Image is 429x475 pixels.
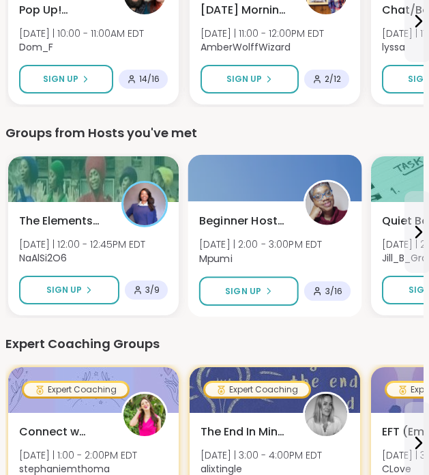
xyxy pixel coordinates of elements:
[305,394,347,436] img: alixtingle
[46,284,82,296] span: Sign Up
[199,276,299,306] button: Sign Up
[201,65,299,93] button: Sign Up
[24,383,128,397] div: Expert Coaching
[5,334,424,354] div: Expert Coaching Groups
[199,251,233,265] b: Mpumi
[123,183,166,225] img: NaAlSi2O6
[5,124,424,143] div: Groups from Hosts you've met
[19,65,113,93] button: Sign Up
[19,251,67,265] b: NaAlSi2O6
[226,73,262,85] span: Sign Up
[19,2,106,18] span: Pop Up! Morning Session!
[43,73,78,85] span: Sign Up
[205,383,309,397] div: Expert Coaching
[325,285,342,296] span: 3 / 16
[19,448,137,462] span: [DATE] | 1:00 - 2:00PM EDT
[201,424,288,440] span: The End In Mind: Creating A Life Of Meaning
[201,448,322,462] span: [DATE] | 3:00 - 4:00PM EDT
[382,40,405,54] b: lyssa
[19,40,53,54] b: Dom_F
[325,74,341,85] span: 2 / 12
[201,2,288,18] span: [DATE] Morning Body Double Buddies
[19,213,106,229] span: The Elements of a Choreopoem: A Shared Healing
[225,285,261,297] span: Sign Up
[19,237,145,251] span: [DATE] | 12:00 - 12:45PM EDT
[19,424,106,440] span: Connect w Confidence: Know Your Value
[139,74,160,85] span: 14 / 16
[199,212,289,229] span: Beginner Host Training - Facilitation skills
[199,237,323,251] span: [DATE] | 2:00 - 3:00PM EDT
[123,394,166,436] img: stephaniemthoma
[201,27,324,40] span: [DATE] | 11:00 - 12:00PM EDT
[19,276,119,304] button: Sign Up
[306,182,349,225] img: Mpumi
[19,27,144,40] span: [DATE] | 10:00 - 11:00AM EDT
[145,285,160,296] span: 3 / 9
[201,40,291,54] b: AmberWolffWizard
